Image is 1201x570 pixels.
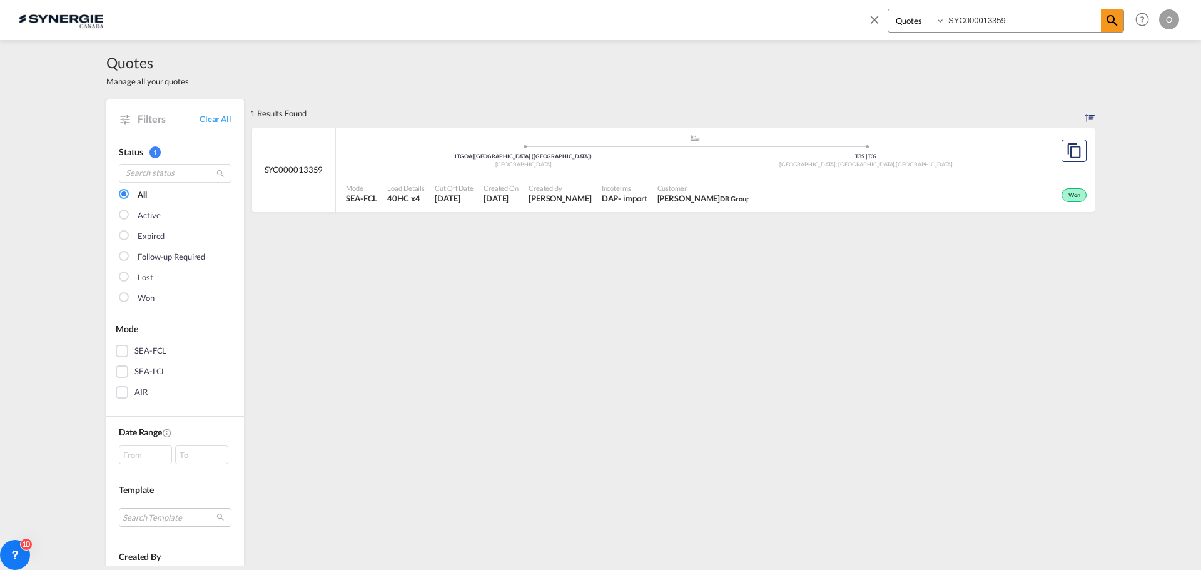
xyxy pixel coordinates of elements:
span: 17 Jul 2025 [435,193,474,204]
span: SEA-FCL [346,193,377,204]
span: Gael Vilsaint [529,193,592,204]
span: Help [1132,9,1153,30]
span: Created By [529,183,592,193]
div: Active [138,210,160,222]
div: Won [138,292,155,305]
div: SYC000013359 assets/icons/custom/ship-fill.svgassets/icons/custom/roll-o-plane.svgOriginGenova (G... [252,128,1095,213]
div: To [175,445,228,464]
div: Follow-up Required [138,251,205,263]
div: - import [618,193,647,204]
md-icon: icon-magnify [1105,13,1120,28]
span: Incoterms [602,183,647,193]
span: [GEOGRAPHIC_DATA], [GEOGRAPHIC_DATA] [779,161,896,168]
span: Manage all your quotes [106,76,189,87]
span: | [472,153,474,160]
div: DAP [602,193,619,204]
span: Load Details [387,183,425,193]
div: Expired [138,230,165,243]
span: 1 [149,146,161,158]
span: 40HC x 4 [387,193,425,204]
span: Created By [119,551,161,562]
div: O [1159,9,1179,29]
div: Status 1 [119,146,231,158]
span: From To [119,445,231,464]
div: AIR [134,386,148,399]
span: Mode [346,183,377,193]
span: Cut Off Date [435,183,474,193]
span: [GEOGRAPHIC_DATA] [495,161,552,168]
span: Filters [138,112,200,126]
span: Date Range [119,427,162,437]
div: Won [1062,188,1087,202]
span: Won [1068,191,1083,200]
span: Template [119,484,154,495]
div: All [138,189,147,201]
md-icon: assets/icons/custom/copyQuote.svg [1067,143,1082,158]
span: 17 Jul 2025 [484,193,519,204]
span: | [866,153,868,160]
span: T3S [868,153,877,160]
div: 1 Results Found [250,99,307,127]
span: ITGOA [GEOGRAPHIC_DATA] ([GEOGRAPHIC_DATA]) [455,153,592,160]
img: 1f56c880d42311ef80fc7dca854c8e59.png [19,6,103,34]
span: , [894,161,896,168]
md-checkbox: SEA-FCL [116,345,235,357]
div: Lost [138,272,153,284]
span: icon-magnify [1101,9,1123,32]
span: SYC000013359 [265,164,323,175]
span: Mode [116,323,138,334]
md-icon: icon-magnify [216,169,225,178]
a: Clear All [200,113,231,125]
span: Status [119,146,143,157]
div: Sort by: Created On [1085,99,1095,127]
div: From [119,445,172,464]
md-checkbox: SEA-LCL [116,365,235,378]
div: Help [1132,9,1159,31]
div: SEA-LCL [134,365,166,378]
span: DB Group [720,195,749,203]
md-icon: icon-close [868,13,881,26]
input: Enter Quotation Number [945,9,1101,31]
input: Search status [119,164,231,183]
span: [GEOGRAPHIC_DATA] [896,161,952,168]
span: Nicola Feltrin DB Group [657,193,750,204]
span: icon-close [868,9,888,39]
md-icon: Created On [162,428,172,438]
md-checkbox: AIR [116,386,235,399]
span: T3S [855,153,868,160]
span: Created On [484,183,519,193]
md-icon: assets/icons/custom/ship-fill.svg [687,135,702,141]
span: Quotes [106,53,189,73]
span: Customer [657,183,750,193]
button: Copy Quote [1062,140,1087,162]
div: DAP import [602,193,647,204]
div: SEA-FCL [134,345,166,357]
